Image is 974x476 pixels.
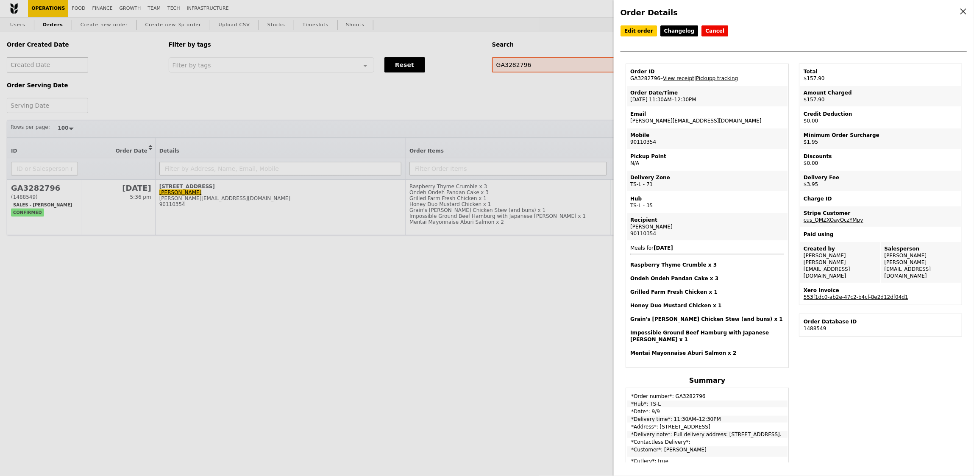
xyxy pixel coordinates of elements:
[800,128,961,149] td: $1.95
[654,245,673,251] b: [DATE]
[800,65,961,85] td: $157.90
[660,25,698,36] a: Changelog
[804,294,908,300] a: 553f1dc0-ab2e-47c2-b4cf-8e2d12df04d1
[804,132,957,139] div: Minimum Order Surcharge
[627,439,788,445] td: *Contactless Delivery*:
[804,318,957,325] div: Order Database ID
[804,217,863,223] a: cus_QMZXOayOczYMpy
[627,416,788,423] td: *Delivery time*: 11:30AM–12:30PM
[627,423,788,430] td: *Address*: [STREET_ADDRESS]
[804,111,957,117] div: Credit Deduction
[630,174,784,181] div: Delivery Zone
[627,408,788,415] td: *Date*: 9/9
[800,171,961,191] td: $3.95
[630,68,784,75] div: Order ID
[630,89,784,96] div: Order Date/Time
[630,230,784,237] div: 90110354
[800,242,880,283] td: [PERSON_NAME] [PERSON_NAME][EMAIL_ADDRESS][DOMAIN_NAME]
[627,65,788,85] td: GA3282796
[804,153,957,160] div: Discounts
[663,75,694,81] a: View receipt
[627,458,788,468] td: *Cutlery*: true
[800,315,961,335] td: 1488549
[630,302,784,309] h4: Honey Duo Mustard Chicken x 1
[696,75,738,81] a: Pickupp tracking
[630,289,784,295] h4: Grilled Farm Fresh Chicken x 1
[804,174,957,181] div: Delivery Fee
[694,75,738,81] span: |
[804,195,957,202] div: Charge ID
[627,171,788,191] td: TS-L - 71
[630,245,784,356] span: Meals for
[627,107,788,128] td: [PERSON_NAME][EMAIL_ADDRESS][DOMAIN_NAME]
[881,242,961,283] td: [PERSON_NAME] [PERSON_NAME][EMAIL_ADDRESS][DOMAIN_NAME]
[804,68,957,75] div: Total
[621,25,657,36] a: Edit order
[804,210,957,217] div: Stripe Customer
[630,350,784,356] h4: Mentai Mayonnaise Aburi Salmon x 2
[630,217,784,223] div: Recipient
[627,431,788,438] td: *Delivery note*: Full delivery address: [STREET_ADDRESS].
[627,150,788,170] td: N/A
[626,376,789,384] h4: Summary
[701,25,728,36] button: Cancel
[804,245,877,252] div: Created by
[804,287,957,294] div: Xero Invoice
[800,107,961,128] td: $0.00
[630,275,784,282] h4: Ondeh Ondeh Pandan Cake x 3
[630,223,784,230] div: [PERSON_NAME]
[800,86,961,106] td: $157.90
[630,111,784,117] div: Email
[630,195,784,202] div: Hub
[627,128,788,149] td: 90110354
[627,192,788,212] td: TS-L - 35
[621,8,678,17] span: Order Details
[627,401,788,407] td: *Hub*: TS-L
[800,150,961,170] td: $0.00
[630,153,784,160] div: Pickup Point
[804,231,957,238] div: Paid using
[630,262,784,268] h4: Raspberry Thyme Crumble x 3
[630,329,784,343] h4: Impossible Ground Beef Hamburg with Japanese [PERSON_NAME] x 1
[660,75,663,81] span: –
[885,245,958,252] div: Salesperson
[627,86,788,106] td: [DATE] 11:30AM–12:30PM
[627,446,788,457] td: *Customer*: [PERSON_NAME]
[804,89,957,96] div: Amount Charged
[630,316,784,323] h4: Grain's [PERSON_NAME] Chicken Stew (and buns) x 1
[630,132,784,139] div: Mobile
[627,389,788,400] td: *Order number*: GA3282796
